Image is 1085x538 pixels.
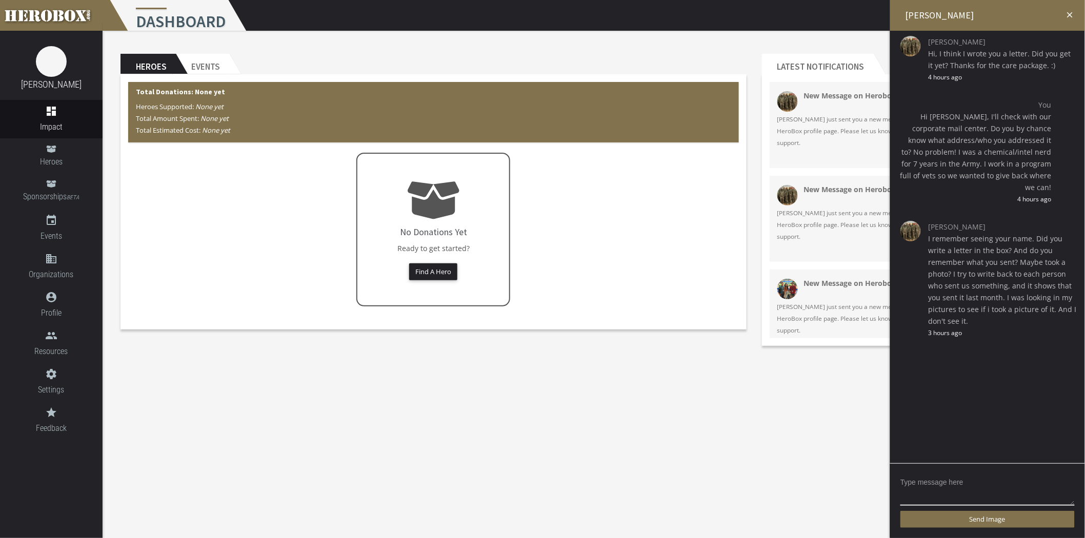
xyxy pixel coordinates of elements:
[762,54,874,74] h2: Latest Notifications
[898,99,1052,111] span: You
[36,46,67,77] img: image
[777,207,1052,242] span: [PERSON_NAME] just sent you a new message on Herobox. You can view your message on your HeroBox p...
[202,126,230,135] i: None yet
[1066,10,1075,19] i: close
[929,233,1077,327] span: I remember seeing your name. Did you write a letter in the box? And do you remember what you sent...
[390,242,477,254] p: Ready to get started?
[900,221,921,241] img: image
[900,36,921,56] img: image
[929,221,1077,233] span: [PERSON_NAME]
[409,263,457,280] button: Find A Hero
[929,327,1077,339] span: 3 hours ago
[804,91,896,100] strong: New Message on Herobox
[777,242,1052,254] a: Open Chat
[970,514,1006,524] span: Send Image
[1059,99,1080,119] img: image
[400,227,467,237] h4: No Donations Yet
[804,278,896,288] strong: New Message on Herobox
[929,48,1077,71] span: Hi, I think I wrote you a letter. Did you get it yet? Thanks for the care package. :)
[128,82,739,142] div: Total Donations: None yet
[777,149,1052,160] a: Open Chat
[898,111,1052,193] span: Hi [PERSON_NAME], I'll check with our corporate mail center. Do you by chance know what address/w...
[195,102,224,111] i: None yet
[176,54,229,74] h2: Events
[777,336,1052,348] a: Open Chat
[777,113,1052,149] span: [PERSON_NAME] just sent you a new message on Herobox. You can view your message on your HeroBox p...
[777,91,798,112] img: 34053-202506240840400400.png
[136,87,225,96] b: Total Donations: None yet
[929,36,1077,48] span: [PERSON_NAME]
[929,71,1077,83] span: 4 hours ago
[67,194,79,201] small: BETA
[120,54,176,74] h2: Heroes
[136,102,224,111] span: Heroes Supported:
[777,185,798,205] img: 34053-202506240840400400.png
[45,105,57,117] i: dashboard
[777,279,798,299] img: 34063-202506290321440400.png
[136,114,229,123] span: Total Amount Spent:
[21,79,82,90] a: [PERSON_NAME]
[898,193,1052,205] span: 4 hours ago
[136,126,230,135] span: Total Estimated Cost:
[777,301,1052,336] span: [PERSON_NAME] just sent you a new message on Herobox. You can view your message on your HeroBox p...
[804,184,896,194] strong: New Message on Herobox
[200,114,229,123] i: None yet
